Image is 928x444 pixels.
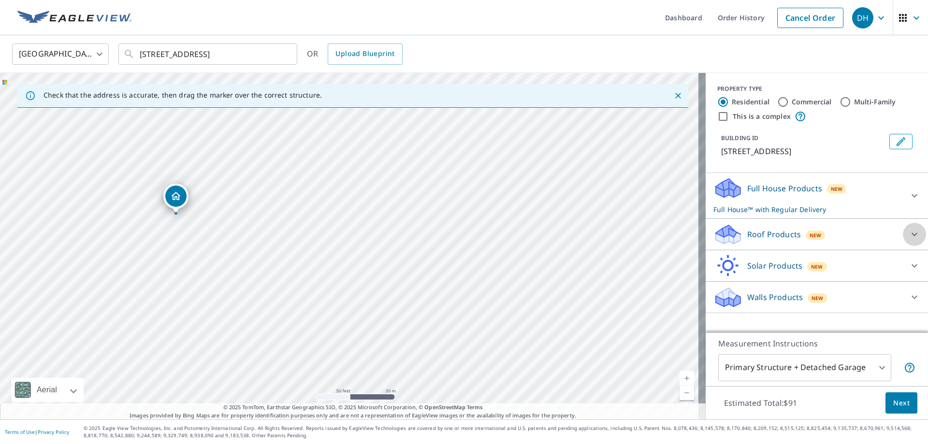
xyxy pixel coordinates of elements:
label: Commercial [792,97,832,107]
div: Solar ProductsNew [713,254,920,277]
p: Measurement Instructions [718,338,915,349]
input: Search by address or latitude-longitude [140,41,277,68]
p: Full House Products [747,183,822,194]
span: © 2025 TomTom, Earthstar Geographics SIO, © 2025 Microsoft Corporation, © [223,403,483,412]
a: Current Level 19, Zoom Out [680,386,694,400]
p: Walls Products [747,291,803,303]
p: Check that the address is accurate, then drag the marker over the correct structure. [43,91,322,100]
div: OR [307,43,403,65]
div: Full House ProductsNewFull House™ with Regular Delivery [713,177,920,215]
button: Close [672,89,684,102]
span: Upload Blueprint [335,48,394,60]
div: Primary Structure + Detached Garage [718,354,891,381]
p: [STREET_ADDRESS] [721,145,885,157]
label: Multi-Family [854,97,896,107]
span: New [831,185,843,193]
div: PROPERTY TYPE [717,85,916,93]
button: Edit building 1 [889,134,913,149]
div: [GEOGRAPHIC_DATA] [12,41,109,68]
a: Upload Blueprint [328,43,402,65]
div: DH [852,7,873,29]
span: New [811,263,823,271]
div: Aerial [12,378,84,402]
span: New [810,231,822,239]
a: Terms of Use [5,429,35,435]
img: EV Logo [17,11,131,25]
p: Full House™ with Regular Delivery [713,204,903,215]
p: © 2025 Eagle View Technologies, Inc. and Pictometry International Corp. All Rights Reserved. Repo... [84,425,923,439]
p: Estimated Total: $91 [716,392,805,414]
a: Current Level 19, Zoom In [680,371,694,386]
span: Your report will include the primary structure and a detached garage if one exists. [904,362,915,373]
span: Next [893,397,910,409]
label: Residential [732,97,769,107]
a: Privacy Policy [38,429,69,435]
p: BUILDING ID [721,134,758,142]
a: Terms [467,403,483,411]
div: Walls ProductsNew [713,286,920,309]
span: New [812,294,824,302]
button: Next [885,392,917,414]
p: Solar Products [747,260,802,272]
a: Cancel Order [777,8,843,28]
div: Aerial [34,378,60,402]
div: Dropped pin, building 1, Residential property, 238 MILKWEED WAY OAKVILLE ON L6L0A6 [163,184,188,214]
p: | [5,429,69,435]
label: This is a complex [733,112,791,121]
p: Roof Products [747,229,801,240]
div: Roof ProductsNew [713,223,920,246]
a: OpenStreetMap [424,403,465,411]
